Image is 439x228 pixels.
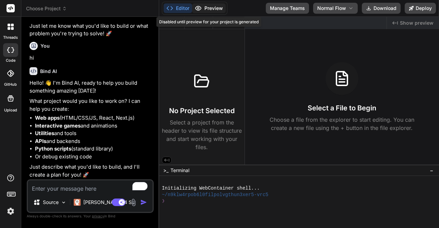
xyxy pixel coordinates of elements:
img: attachment [130,199,138,206]
span: >_ [163,167,168,174]
p: Select a project from the header to view its file structure and start working with your files. [162,118,242,151]
h3: Select a File to Begin [308,103,376,113]
p: hi [29,54,152,62]
p: Source [43,199,59,206]
li: (standard library) [35,145,152,153]
h6: You [40,43,50,49]
strong: Utilities [35,130,54,136]
span: Normal Flow [317,5,346,12]
span: privacy [92,214,104,218]
div: Disabled until preview for your project is generated [156,17,261,27]
p: Just describe what you'd like to build, and I'll create a plan for you! 🚀 [29,163,152,179]
p: Just let me know what you'd like to build or what problem you're trying to solve! 🚀 [29,22,152,38]
li: Or debug existing code [35,153,152,161]
button: Deploy [405,3,436,14]
h6: Bind AI [40,68,57,75]
span: ❯ [162,198,165,204]
p: What project would you like to work on? I can help you create: [29,97,152,113]
button: Normal Flow [313,3,358,14]
li: and animations [35,122,152,130]
li: and tools [35,130,152,137]
li: (HTML/CSS/JS, React, Next.js) [35,114,152,122]
h3: No Project Selected [169,106,235,116]
button: − [428,165,435,176]
strong: Web apps [35,115,60,121]
button: Manage Teams [266,3,309,14]
img: icon [140,199,147,206]
label: threads [3,35,18,40]
span: Show preview [400,20,434,26]
textarea: To enrich screen reader interactions, please activate Accessibility in Grammarly extension settings [28,180,153,193]
p: [PERSON_NAME] 4 S.. [83,199,134,206]
img: Claude 4 Sonnet [74,199,81,206]
span: Initializing WebContainer shell... [162,185,260,192]
strong: APIs [35,138,46,144]
img: settings [5,205,16,217]
button: Download [362,3,401,14]
button: Editor [164,3,192,13]
span: ~/n9klw4rpob6l0filpolvgthun3xer5-vrc5 [162,192,269,198]
label: Upload [4,107,17,113]
label: GitHub [4,82,17,87]
img: Pick Models [61,200,67,205]
p: Always double-check its answers. Your in Bind [27,213,154,219]
p: Choose a file from the explorer to start editing. You can create a new file using the + button in... [265,116,419,132]
p: Hello! 👋 I'm Bind AI, ready to help you build something amazing [DATE]! [29,79,152,95]
span: − [430,167,434,174]
span: Terminal [170,167,189,174]
li: and backends [35,137,152,145]
span: Choose Project [26,5,67,12]
strong: Python scripts [35,145,71,152]
strong: Interactive games [35,122,81,129]
button: Preview [192,3,226,13]
label: code [6,58,15,63]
